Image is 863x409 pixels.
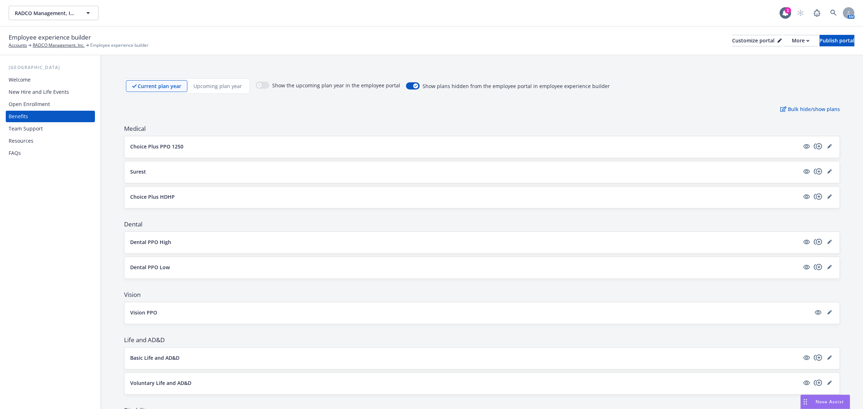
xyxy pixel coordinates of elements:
a: editPencil [825,378,834,387]
a: FAQs [6,147,95,159]
span: Life and AD&D [124,336,840,344]
div: [GEOGRAPHIC_DATA] [6,64,95,71]
p: Vision PPO [130,309,157,316]
a: copyPlus [814,167,822,176]
button: Choice Plus HDHP [130,193,799,201]
p: Dental PPO High [130,238,171,246]
span: Vision [124,290,840,299]
a: Resources [6,135,95,147]
button: Dental PPO Low [130,263,799,271]
a: Welcome [6,74,95,86]
a: copyPlus [814,263,822,271]
div: 1 [785,7,791,14]
a: editPencil [825,238,834,246]
p: Choice Plus PPO 1250 [130,143,183,150]
a: visible [802,378,811,387]
p: Choice Plus HDHP [130,193,175,201]
p: Dental PPO Low [130,263,170,271]
p: Bulk hide/show plans [780,105,840,113]
span: Nova Assist [816,399,844,405]
a: editPencil [825,353,834,362]
a: visible [802,142,811,151]
button: Surest [130,168,799,175]
button: More [783,35,818,46]
span: RADCO Management, Inc. [15,9,77,17]
p: Surest [130,168,146,175]
a: Search [826,6,841,20]
a: copyPlus [814,378,822,387]
a: Start snowing [793,6,808,20]
div: Welcome [9,74,31,86]
button: Dental PPO High [130,238,799,246]
a: Open Enrollment [6,98,95,110]
a: New Hire and Life Events [6,86,95,98]
a: visible [814,308,822,317]
div: Drag to move [801,395,810,409]
a: Report a Bug [810,6,824,20]
button: Publish portal [819,35,854,46]
a: visible [802,192,811,201]
div: Team Support [9,123,43,134]
a: editPencil [825,263,834,271]
span: Employee experience builder [9,33,91,42]
a: copyPlus [814,238,822,246]
a: editPencil [825,308,834,317]
a: Benefits [6,111,95,122]
span: Show the upcoming plan year in the employee portal [272,82,400,91]
button: Nova Assist [800,395,850,409]
a: Accounts [9,42,27,49]
div: Resources [9,135,33,147]
a: RADCO Management, Inc. [33,42,85,49]
a: copyPlus [814,192,822,201]
p: Basic Life and AD&D [130,354,179,362]
p: Voluntary Life and AD&D [130,379,191,387]
button: Choice Plus PPO 1250 [130,143,799,150]
button: Vision PPO [130,309,811,316]
a: copyPlus [814,353,822,362]
a: editPencil [825,192,834,201]
a: visible [802,238,811,246]
p: Current plan year [138,82,181,90]
a: editPencil [825,167,834,176]
div: FAQs [9,147,21,159]
span: Show plans hidden from the employee portal in employee experience builder [423,82,610,90]
span: Employee experience builder [90,42,149,49]
button: Voluntary Life and AD&D [130,379,799,387]
div: New Hire and Life Events [9,86,69,98]
div: More [792,35,809,46]
p: Upcoming plan year [193,82,242,90]
button: RADCO Management, Inc. [9,6,99,20]
a: visible [802,353,811,362]
a: visible [802,263,811,271]
a: editPencil [825,142,834,151]
button: Customize portal [732,35,782,46]
span: Dental [124,220,840,229]
span: Medical [124,124,840,133]
a: visible [802,167,811,176]
button: Basic Life and AD&D [130,354,799,362]
a: copyPlus [814,142,822,151]
div: Open Enrollment [9,98,50,110]
a: Team Support [6,123,95,134]
div: Benefits [9,111,28,122]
